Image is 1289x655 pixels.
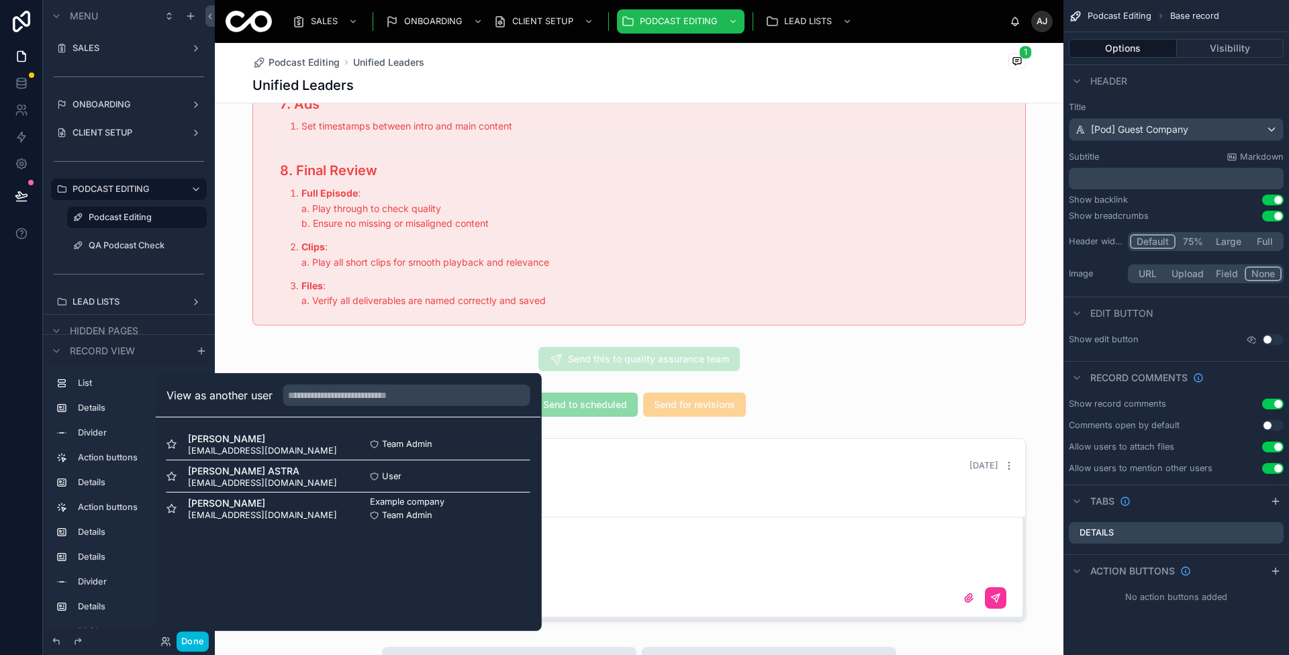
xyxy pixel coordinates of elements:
[353,56,424,69] a: Unified Leaders
[73,43,180,54] label: SALES
[1090,371,1188,385] span: Record comments
[78,427,196,438] label: Divider
[404,16,463,27] span: ONBOARDING
[1130,266,1165,281] button: URL
[269,56,340,69] span: Podcast Editing
[1130,234,1176,249] button: Default
[70,344,135,357] span: Record view
[1240,152,1284,162] span: Markdown
[381,9,489,34] a: ONBOARDING
[1090,307,1153,320] span: Edit button
[1069,399,1166,409] div: Show record comments
[188,477,337,488] span: [EMAIL_ADDRESS][DOMAIN_NAME]
[1069,420,1180,431] div: Comments open by default
[382,470,401,481] span: User
[43,366,215,628] div: scrollable content
[1063,587,1289,608] div: No action buttons added
[382,438,432,449] span: Team Admin
[1069,236,1123,247] label: Header width
[70,324,138,338] span: Hidden pages
[1069,268,1123,279] label: Image
[382,510,432,521] span: Team Admin
[78,477,196,488] label: Details
[1091,123,1188,136] span: [Pod] Guest Company
[761,9,859,34] a: LEAD LISTS
[1177,39,1284,58] button: Visibility
[177,632,209,652] button: Done
[1090,564,1175,578] span: Action buttons
[1008,54,1026,70] button: 1
[1210,234,1247,249] button: Large
[1069,39,1177,58] button: Options
[73,184,180,195] label: PODCAST EDITING
[288,9,365,34] a: SALES
[1247,234,1282,249] button: Full
[166,387,273,403] h2: View as another user
[617,9,745,34] a: PODCAST EDITING
[1176,234,1210,249] button: 75%
[78,378,196,389] label: List
[1019,46,1032,59] span: 1
[1069,152,1099,162] label: Subtitle
[1090,74,1127,88] span: Header
[89,212,199,223] label: Podcast Editing
[1227,152,1284,162] a: Markdown
[78,403,196,413] label: Details
[283,7,1010,36] div: scrollable content
[188,464,337,477] span: [PERSON_NAME] ASTRA
[1069,334,1139,345] label: Show edit button
[188,432,337,445] span: [PERSON_NAME]
[73,297,180,307] label: LEAD LISTS
[1069,118,1284,141] button: [Pod] Guest Company
[489,9,600,34] a: CLIENT SETUP
[78,576,196,587] label: Divider
[1069,168,1284,189] div: scrollable content
[1069,211,1149,221] div: Show breadcrumbs
[78,552,196,562] label: Details
[370,497,444,507] span: Example company
[640,16,718,27] span: PODCAST EDITING
[78,502,196,513] label: Action buttons
[1080,527,1114,538] label: Details
[1069,195,1128,205] div: Show backlink
[1165,266,1210,281] button: Upload
[1069,442,1174,452] div: Allow users to attach files
[188,497,337,510] span: [PERSON_NAME]
[226,11,272,32] img: App logo
[252,76,354,95] h1: Unified Leaders
[784,16,832,27] span: LEAD LISTS
[78,452,196,463] label: Action buttons
[73,99,180,110] label: ONBOARDING
[1069,463,1212,474] div: Allow users to mention other users
[1210,266,1245,281] button: Field
[89,240,199,251] label: QA Podcast Check
[252,56,340,69] a: Podcast Editing
[188,510,337,521] span: [EMAIL_ADDRESS][DOMAIN_NAME]
[1245,266,1282,281] button: None
[311,16,338,27] span: SALES
[1069,102,1284,113] label: Title
[1037,16,1047,27] span: AJ
[1088,11,1151,21] span: Podcast Editing
[512,16,573,27] span: CLIENT SETUP
[1090,495,1114,508] span: Tabs
[70,9,98,23] span: Menu
[78,601,196,612] label: Details
[78,626,196,637] label: Divider
[1170,11,1219,21] span: Base record
[78,527,196,538] label: Details
[73,128,180,138] label: CLIENT SETUP
[188,445,337,456] span: [EMAIL_ADDRESS][DOMAIN_NAME]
